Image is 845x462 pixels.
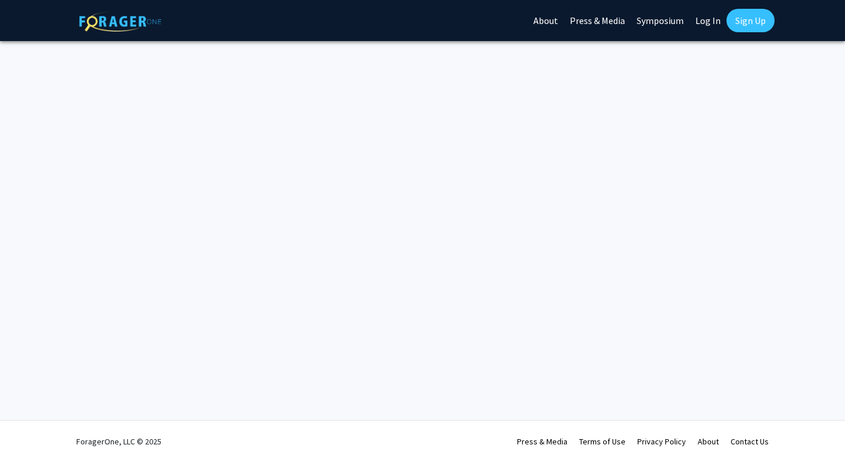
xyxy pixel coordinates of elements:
img: ForagerOne Logo [79,11,161,32]
a: Contact Us [731,436,769,447]
a: Sign Up [726,9,775,32]
a: Privacy Policy [637,436,686,447]
a: Press & Media [517,436,567,447]
div: ForagerOne, LLC © 2025 [76,421,161,462]
a: About [698,436,719,447]
a: Terms of Use [579,436,626,447]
